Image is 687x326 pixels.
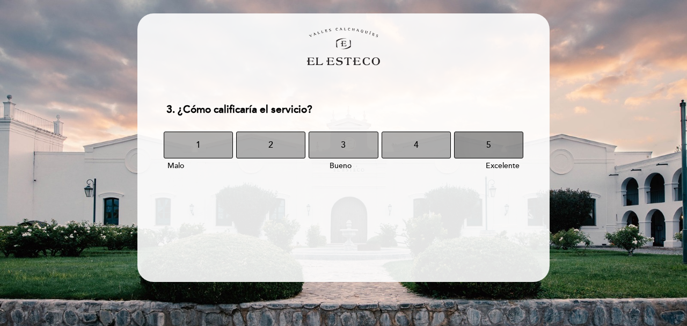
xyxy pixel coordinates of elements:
[196,130,201,160] span: 1
[486,161,520,170] span: Excelente
[268,130,273,160] span: 2
[309,132,378,158] button: 3
[382,132,451,158] button: 4
[306,24,381,69] img: header_1582768807.png
[341,130,346,160] span: 3
[164,132,233,158] button: 1
[236,132,305,158] button: 2
[454,132,523,158] button: 5
[330,161,352,170] span: Bueno
[167,161,184,170] span: Malo
[486,130,491,160] span: 5
[158,97,529,123] div: 3. ¿Cómo calificaría el servicio?
[414,130,419,160] span: 4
